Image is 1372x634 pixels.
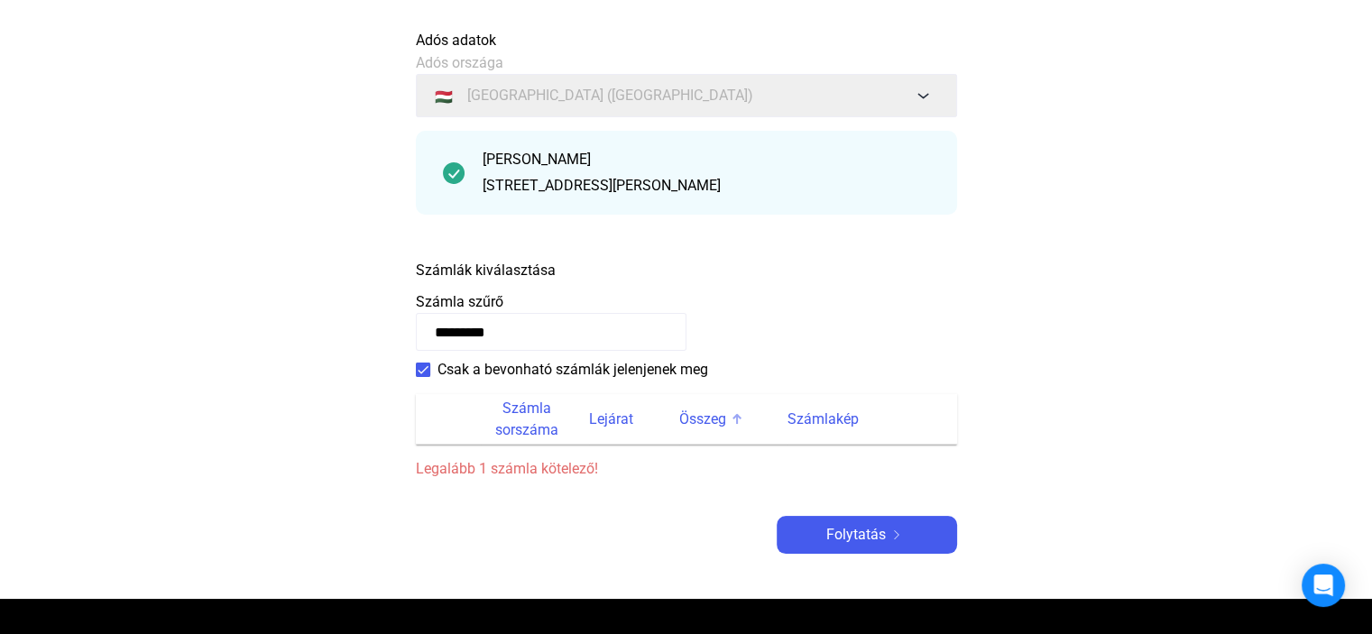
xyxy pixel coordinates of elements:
button: 🇭🇺[GEOGRAPHIC_DATA] ([GEOGRAPHIC_DATA]) [416,74,957,117]
font: Összeg [679,410,726,427]
img: pipa-sötétebb-zöld-kör [443,162,465,184]
font: Legalább 1 számla kötelező! [416,460,598,477]
font: Számlakép [787,410,859,427]
font: Számla sorszáma [495,400,558,438]
font: Számla szűrő [416,293,503,310]
font: Csak a bevonható számlák jelenjenek meg [437,361,708,378]
div: Összeg [679,409,787,430]
font: [STREET_ADDRESS][PERSON_NAME] [483,177,721,194]
div: Számla sorszáma [481,398,589,441]
div: Számlakép [787,409,935,430]
font: 🇭🇺 [435,88,453,106]
button: Folytatásjobbra nyíl-fehér [777,516,957,554]
font: [PERSON_NAME] [483,151,591,168]
font: Számlák kiválasztása [416,262,556,279]
font: Lejárat [589,410,633,427]
font: [GEOGRAPHIC_DATA] ([GEOGRAPHIC_DATA]) [467,87,753,104]
img: jobbra nyíl-fehér [886,530,907,539]
font: Adós országa [416,54,503,71]
div: Intercom Messenger megnyitása [1302,564,1345,607]
font: Folytatás [826,526,886,543]
font: Adós adatok [416,32,496,49]
div: Lejárat [589,409,679,430]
